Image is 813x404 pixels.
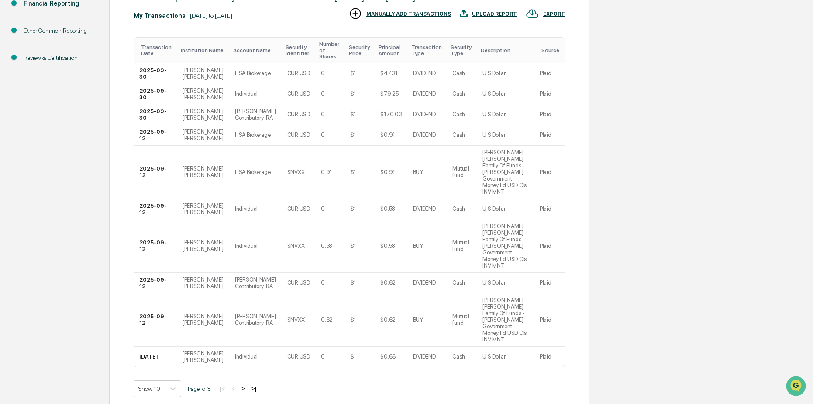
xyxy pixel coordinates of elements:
div: SNVXX [287,169,305,175]
div: 0.62 [321,317,333,323]
img: MANUALLY ADD TRANSACTIONS [349,7,362,20]
div: 0 [321,279,325,286]
div: 0.58 [321,243,332,249]
div: 0 [321,353,325,360]
div: [PERSON_NAME] [PERSON_NAME] [183,239,224,252]
td: Plaid [534,219,565,273]
td: 2025-09-12 [134,219,177,273]
img: EXPORT [526,7,539,20]
div: EXPORT [543,11,565,17]
td: 2025-09-30 [134,84,177,104]
td: Plaid [534,146,565,199]
div: Cash [452,91,465,97]
div: DIVIDEND [413,279,436,286]
div: 🖐️ [9,111,16,118]
div: Cash [452,279,465,286]
span: Attestations [72,110,108,119]
div: $1 [351,353,356,360]
img: UPLOAD REPORT [460,7,468,20]
div: 0 [321,132,325,138]
div: Toggle SortBy [286,44,312,56]
div: Toggle SortBy [319,41,341,59]
div: BUY [413,169,423,175]
td: 2025-09-30 [134,104,177,125]
div: CUR:USD [287,279,310,286]
td: Plaid [534,63,565,84]
div: Mutual fund [452,239,472,252]
td: 2025-09-12 [134,273,177,293]
td: Individual [230,199,282,219]
div: Mutual fund [452,313,472,326]
div: U S Dollar [482,205,505,212]
td: Individual [230,347,282,367]
div: U S Dollar [482,279,505,286]
div: CUR:USD [287,111,310,118]
div: $0.66 [380,353,396,360]
div: [PERSON_NAME] [PERSON_NAME] [183,87,224,101]
div: Cash [452,353,465,360]
div: SNVXX [287,317,305,323]
div: Cash [452,70,465,77]
div: Cash [452,132,465,138]
td: Plaid [534,125,565,146]
div: DIVIDEND [413,70,436,77]
div: U S Dollar [482,111,505,118]
button: > [239,385,248,392]
div: MANUALLY ADD TRANSACTIONS [366,11,451,17]
div: Other Common Reporting [24,26,95,35]
button: < [229,385,238,392]
td: [PERSON_NAME] Contributory IRA [230,273,282,293]
td: Individual [230,84,282,104]
div: $47.31 [380,70,397,77]
div: Toggle SortBy [181,47,226,53]
div: $0.91 [380,132,395,138]
div: 🗄️ [63,111,70,118]
div: 0 [321,111,325,118]
span: Pylon [87,148,106,155]
div: 0.91 [321,169,332,175]
div: CUR:USD [287,70,310,77]
td: 2025-09-12 [134,199,177,219]
div: $1 [351,111,356,118]
div: UPLOAD REPORT [472,11,517,17]
div: BUY [413,243,423,249]
a: Powered byPylon [62,148,106,155]
div: [PERSON_NAME] [PERSON_NAME] Family Of Funds - [PERSON_NAME] Government Money Fd USD Cls INV MNT [482,223,529,269]
div: $170.03 [380,111,402,118]
span: Data Lookup [17,127,55,136]
td: Plaid [534,273,565,293]
div: [PERSON_NAME] [PERSON_NAME] [183,165,224,178]
div: Toggle SortBy [349,44,372,56]
button: |< [217,385,227,392]
img: 1746055101610-c473b297-6a78-478c-a979-82029cc54cd1 [9,67,24,83]
div: U S Dollar [482,70,505,77]
div: [PERSON_NAME] [PERSON_NAME] Family Of Funds - [PERSON_NAME] Government Money Fd USD Cls INV MNT [482,149,529,195]
span: Page 1 of 3 [188,385,211,392]
div: We're available if you need us! [30,76,110,83]
div: Start new chat [30,67,143,76]
div: $1 [351,91,356,97]
div: $0.58 [380,205,395,212]
td: HSA Brokerage [230,146,282,199]
div: $1 [351,243,356,249]
div: Cash [452,205,465,212]
div: BUY [413,317,423,323]
td: Plaid [534,84,565,104]
div: My Transactions [134,12,186,19]
div: DIVIDEND [413,132,436,138]
div: CUR:USD [287,353,310,360]
div: DIVIDEND [413,353,436,360]
div: [PERSON_NAME] [PERSON_NAME] [183,276,224,289]
div: Cash [452,111,465,118]
td: HSA Brokerage [230,63,282,84]
td: 2025-09-12 [134,146,177,199]
div: Toggle SortBy [233,47,279,53]
div: 0 [321,70,325,77]
div: $1 [351,132,356,138]
div: DIVIDEND [413,91,436,97]
div: $79.25 [380,91,398,97]
div: Review & Certification [24,53,95,63]
div: $1 [351,205,356,212]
